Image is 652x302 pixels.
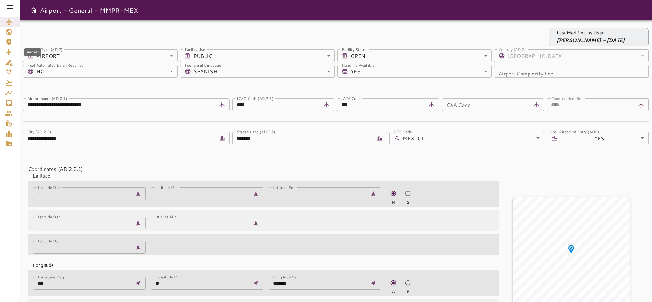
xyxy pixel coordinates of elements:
[24,48,41,56] div: Aircraft
[155,274,181,279] label: Longitude Min
[36,65,178,78] div: NO
[273,274,298,279] label: Longitude Sec
[27,62,84,67] label: Fuel Automated Email Required
[27,4,40,17] button: Open drawer
[38,238,61,243] label: Latitude Deg
[407,200,409,205] span: S
[28,165,494,173] h4: Coordinates (AD 2.2.1)
[155,214,177,219] label: latitude Min
[185,46,205,52] label: Facility Use
[508,49,649,62] div: [GEOGRAPHIC_DATA]
[407,289,409,295] span: E
[557,30,625,36] p: Last Modified by User
[27,95,67,101] label: Airport name (AD 2.1)
[560,132,649,144] div: YES
[342,62,375,67] label: Handling Available
[342,46,367,52] label: Facility Status
[36,49,178,62] div: AIRPORT
[40,5,138,15] h6: Airport - General - MMPR-MEX
[273,185,295,190] label: Latitude Sec
[38,214,61,219] label: Latitude Deg
[391,289,396,295] span: W
[394,129,412,134] label: UTC Code
[38,185,61,190] label: Latitude Deg
[551,95,583,101] label: Country Identifier
[155,185,178,190] label: Latitude Min
[499,46,526,52] label: Country (AD 2)
[27,46,63,52] label: Facility Type (AD 2)
[237,95,273,101] label: ICAO Code (AD 2.1)
[27,129,51,134] label: City (AD 2.2)
[237,129,275,134] label: State/Island (AD 2.2)
[38,274,64,279] label: Longitude Deg
[28,257,499,269] div: Longitude
[557,36,625,44] p: [PERSON_NAME] - [DATE]
[341,95,361,101] label: IATA Code
[351,49,492,62] div: OPEN
[351,65,492,78] div: YES
[403,132,544,144] div: MEX_CT
[28,168,499,179] div: Latitude
[193,49,335,62] div: PUBLIC
[551,129,599,134] label: Intl. Airport of Entry (AOE)
[185,62,221,67] label: Fuel Email Language
[193,65,335,78] div: SPANISH
[392,200,395,205] span: N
